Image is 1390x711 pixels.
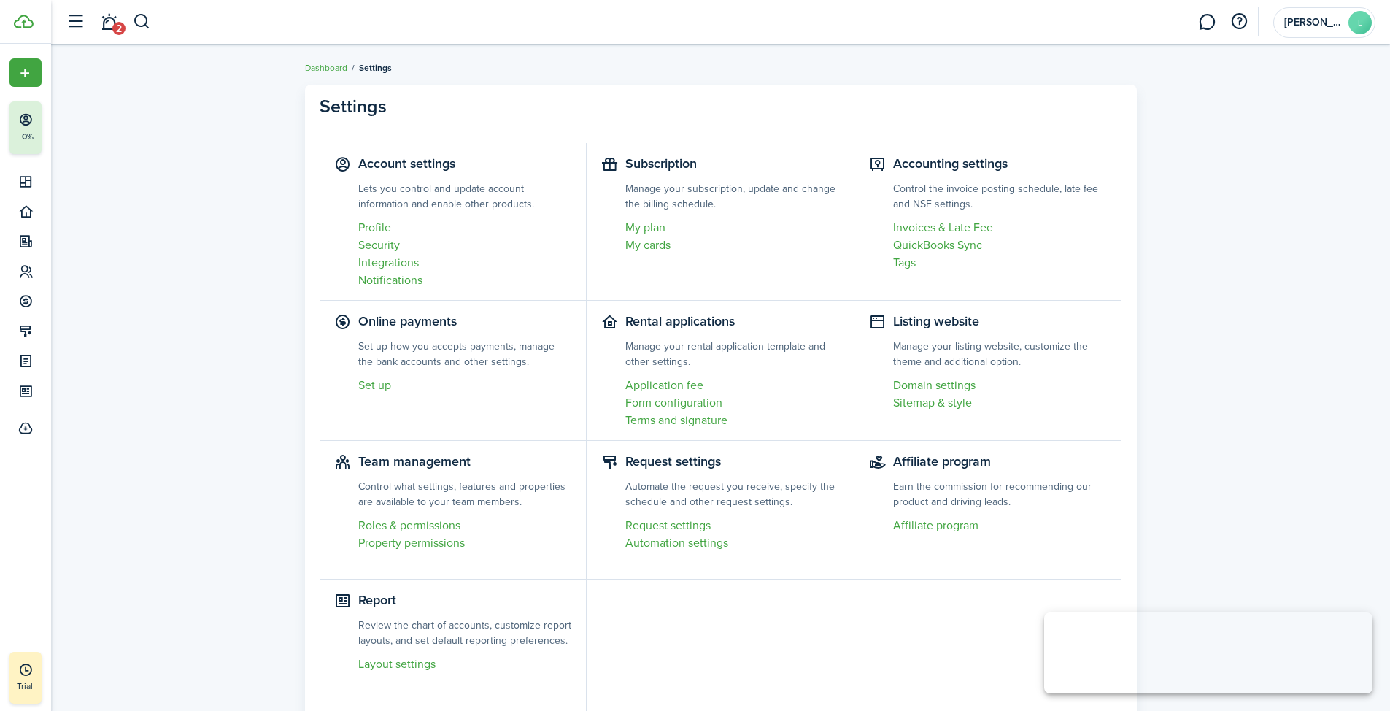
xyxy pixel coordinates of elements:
[9,101,131,154] button: 0%
[625,479,839,510] settings-item-description: Automate the request you receive, specify the schedule and other request settings.
[305,61,347,74] a: Dashboard
[625,181,839,212] settings-item-description: Manage your subscription, update and change the billing schedule.
[9,58,42,87] button: Open menu
[14,15,34,28] img: TenantCloud
[893,377,1108,394] a: Domain settings
[95,4,123,41] a: Notifications
[358,656,572,673] a: Layout settings
[893,219,1108,237] a: Invoices & Late Fee
[358,339,572,369] settings-item-description: Set up how you accepts payments, manage the bank accounts and other settings.
[112,22,126,35] span: 2
[893,479,1108,510] settings-item-description: Earn the commission for recommending our product and driving leads.
[625,412,839,429] a: Terms and signature
[1284,18,1343,28] span: Logan
[358,219,572,237] a: Profile
[893,394,1108,412] a: Sitemap & style
[625,219,839,237] a: My plan
[1193,4,1221,41] a: Messaging
[358,272,572,289] a: Notifications
[358,517,572,534] a: Roles & permissions
[625,394,839,412] a: Form configuration
[893,339,1108,369] settings-item-description: Manage your listing website, customize the theme and additional option.
[61,8,89,36] button: Open sidebar
[17,680,75,693] p: Trial
[358,534,572,552] a: Property permissions
[359,61,392,74] span: Settings
[320,93,387,120] panel-main-title: Settings
[625,339,839,369] settings-item-description: Manage your rental application template and other settings.
[133,9,151,34] button: Search
[893,517,1108,534] a: Affiliate program
[9,652,42,704] a: Trial
[893,237,1108,254] a: QuickBooks Sync
[358,254,572,272] a: Integrations
[893,181,1108,212] settings-item-description: Control the invoice posting schedule, late fee and NSF settings.
[1227,9,1251,34] button: Open resource center
[358,377,572,394] a: Set up
[358,479,572,510] settings-item-description: Control what settings, features and properties are available to your team members.
[893,254,1108,272] a: Tags
[625,377,839,394] a: Application fee
[358,237,572,254] a: Security
[18,131,36,143] p: 0%
[625,237,839,254] a: My cards
[358,181,572,212] settings-item-description: Lets you control and update account information and enable other products.
[625,517,839,534] a: Request settings
[358,618,572,648] settings-item-description: Review the chart of accounts, customize report layouts, and set default reporting preferences.
[625,534,839,552] a: Automation settings
[1348,11,1372,34] avatar-text: L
